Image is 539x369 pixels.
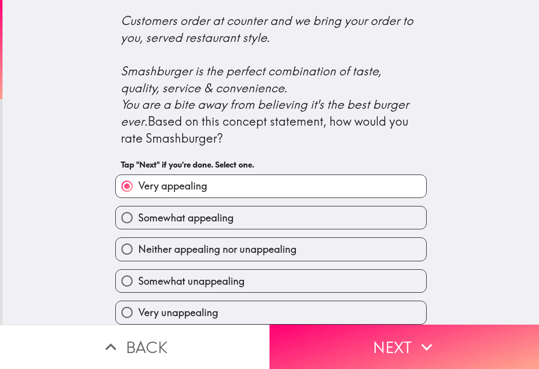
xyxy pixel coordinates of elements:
[138,179,207,193] span: Very appealing
[138,306,218,320] span: Very unappealing
[116,270,426,292] button: Somewhat unappealing
[116,206,426,229] button: Somewhat appealing
[138,242,296,256] span: Neither appealing nor unappealing
[138,211,234,225] span: Somewhat appealing
[138,274,245,288] span: Somewhat unappealing
[116,301,426,324] button: Very unappealing
[116,175,426,197] button: Very appealing
[269,325,539,369] button: Next
[121,159,421,170] h6: Tap "Next" if you're done. Select one.
[116,238,426,260] button: Neither appealing nor unappealing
